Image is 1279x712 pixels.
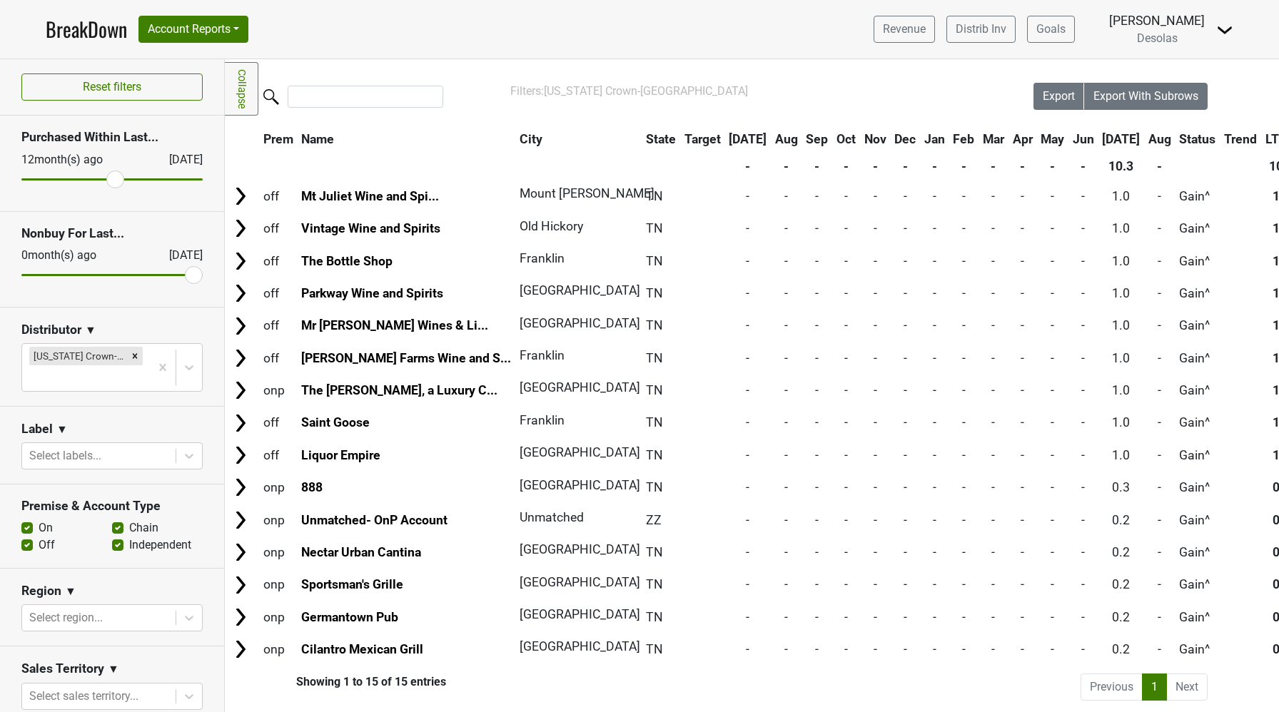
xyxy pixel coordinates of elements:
[844,221,848,235] span: -
[21,499,203,514] h3: Premise & Account Type
[230,347,251,369] img: Arrow right
[1158,448,1161,462] span: -
[979,153,1008,179] th: -
[1176,213,1220,244] td: Gain^
[1081,286,1085,300] span: -
[844,383,848,397] span: -
[833,126,859,152] th: Oct: activate to sort column ascending
[1176,245,1220,276] td: Gain^
[991,383,995,397] span: -
[772,153,802,179] th: -
[725,126,770,152] th: Jul: activate to sort column ascending
[65,583,76,600] span: ▼
[260,407,297,438] td: off
[861,153,890,179] th: -
[746,351,749,365] span: -
[260,310,297,341] td: off
[520,316,640,330] span: [GEOGRAPHIC_DATA]
[301,286,443,300] a: Parkway Wine and Spirits
[1069,126,1098,152] th: Jun: activate to sort column ascending
[1051,480,1054,494] span: -
[520,219,583,233] span: Old Hickory
[301,132,334,146] span: Name
[260,126,297,152] th: Prem: activate to sort column ascending
[815,318,819,332] span: -
[991,286,995,300] span: -
[108,661,119,678] span: ▼
[544,84,748,98] span: [US_STATE] Crown-[GEOGRAPHIC_DATA]
[301,610,398,624] a: Germantown Pub
[1009,126,1036,152] th: Apr: activate to sort column ascending
[1112,448,1130,462] span: 1.0
[1021,480,1024,494] span: -
[784,254,788,268] span: -
[815,415,819,429] span: -
[1043,89,1075,103] span: Export
[891,153,919,179] th: -
[1081,189,1085,203] span: -
[904,189,907,203] span: -
[127,347,143,365] div: Remove Tennessee Crown-TN
[844,254,848,268] span: -
[301,254,393,268] a: The Bottle Shop
[815,383,819,397] span: -
[260,180,297,211] td: off
[979,126,1008,152] th: Mar: activate to sort column ascending
[129,536,191,554] label: Independent
[1176,180,1220,211] td: Gain^
[1112,351,1130,365] span: 1.0
[933,351,936,365] span: -
[230,315,251,337] img: Arrow right
[129,519,158,536] label: Chain
[646,415,663,429] span: TN
[260,472,297,503] td: onp
[1220,126,1260,152] th: Trend: activate to sort column ascending
[874,254,877,268] span: -
[260,375,297,406] td: onp
[1112,189,1130,203] span: 1.0
[1112,318,1130,332] span: 1.0
[844,448,848,462] span: -
[646,383,663,397] span: TN
[1021,254,1024,268] span: -
[646,480,663,494] span: TN
[833,153,859,179] th: -
[874,513,877,527] span: -
[904,286,907,300] span: -
[962,254,966,268] span: -
[1051,383,1054,397] span: -
[844,480,848,494] span: -
[225,62,258,116] a: Collapse
[844,513,848,527] span: -
[962,415,966,429] span: -
[746,221,749,235] span: -
[1081,318,1085,332] span: -
[962,318,966,332] span: -
[815,221,819,235] span: -
[933,254,936,268] span: -
[260,504,297,535] td: onp
[933,318,936,332] span: -
[646,254,663,268] span: TN
[520,478,640,492] span: [GEOGRAPHIC_DATA]
[772,126,802,152] th: Aug: activate to sort column ascending
[301,415,370,429] a: Saint Goose
[991,189,995,203] span: -
[1112,254,1130,268] span: 1.0
[746,448,749,462] span: -
[21,73,203,101] button: Reset filters
[1021,351,1024,365] span: -
[874,286,877,300] span: -
[1158,351,1161,365] span: -
[1158,415,1161,429] span: -
[874,448,877,462] span: -
[85,322,96,339] span: ▼
[1021,448,1024,462] span: -
[301,642,423,656] a: Cilantro Mexican Grill
[301,318,488,332] a: Mr [PERSON_NAME] Wines & Li...
[1176,504,1220,535] td: Gain^
[21,584,61,599] h3: Region
[1224,132,1257,146] span: Trend
[230,444,251,466] img: Arrow right
[1176,472,1220,503] td: Gain^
